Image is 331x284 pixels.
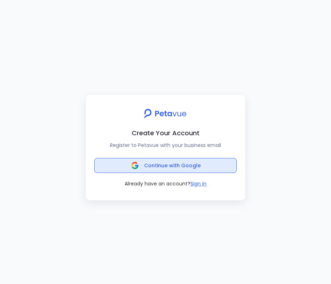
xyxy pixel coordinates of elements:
span: Continue with Google [144,162,201,169]
button: Sign in [190,180,206,188]
img: petavue logo [140,105,191,122]
p: Register to Petavue with your business email [91,141,240,149]
span: Already have an account? [125,180,190,187]
h2: Create Your Account [91,128,240,138]
button: Continue with Google [94,158,237,173]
